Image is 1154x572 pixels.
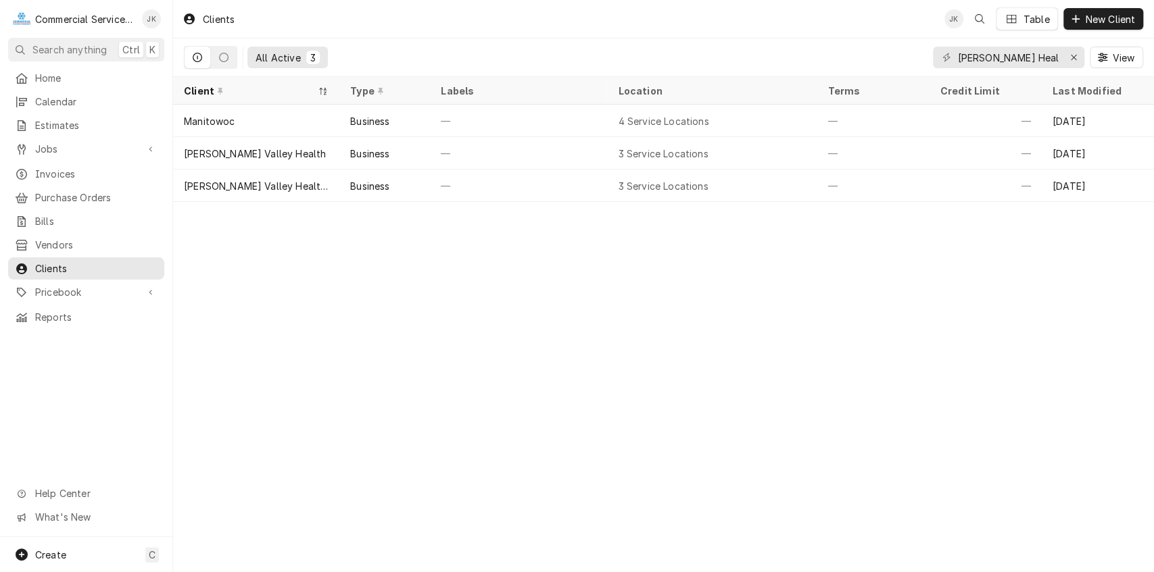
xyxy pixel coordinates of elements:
div: — [817,105,930,137]
a: Go to Help Center [8,482,164,504]
a: Purchase Orders [8,186,164,209]
a: Home [8,67,164,89]
div: — [430,137,607,170]
a: Calendar [8,90,164,113]
div: C [12,9,31,28]
span: Help Center [35,486,156,500]
div: Type [350,84,416,98]
div: John Key's Avatar [944,9,963,28]
button: New Client [1063,8,1143,30]
span: New Client [1082,12,1138,26]
span: Create [35,549,66,561]
div: Location [618,84,806,98]
span: Reports [35,310,158,324]
span: Pricebook [35,285,137,299]
span: Estimates [35,118,158,132]
div: [PERSON_NAME] Valley Health c/o CALCOMM [184,179,329,193]
a: Clients [8,257,164,280]
span: C [149,548,155,562]
a: Vendors [8,234,164,256]
div: — [817,137,930,170]
span: Vendors [35,238,158,252]
a: Reports [8,306,164,328]
div: — [430,105,607,137]
div: Credit Limit [940,84,1028,98]
a: Go to Pricebook [8,281,164,303]
span: Bills [35,214,158,228]
span: Purchase Orders [35,190,158,205]
a: Estimates [8,114,164,136]
div: — [430,170,607,202]
div: 3 Service Locations [618,179,708,193]
button: Open search [969,8,990,30]
div: 4 Service Locations [618,114,708,128]
div: Business [350,114,389,128]
div: [DATE] [1042,170,1154,202]
div: Business [350,179,389,193]
div: [DATE] [1042,137,1154,170]
span: Jobs [35,142,137,156]
div: JK [944,9,963,28]
div: Manitowoc [184,114,235,128]
div: — [817,170,930,202]
span: Calendar [35,95,158,109]
span: Home [35,71,158,85]
div: Commercial Service Co.'s Avatar [12,9,31,28]
div: Labels [441,84,596,98]
div: 3 [309,51,317,65]
div: Terms [828,84,916,98]
div: — [930,170,1042,202]
span: Search anything [32,43,107,57]
div: [DATE] [1042,105,1154,137]
a: Go to Jobs [8,138,164,160]
span: Invoices [35,167,158,181]
a: Go to What's New [8,506,164,528]
button: View [1090,47,1143,68]
div: JK [142,9,161,28]
div: Business [350,147,389,161]
div: All Active [256,51,301,65]
a: Invoices [8,163,164,185]
span: K [149,43,155,57]
div: John Key's Avatar [142,9,161,28]
div: Table [1024,12,1050,26]
button: Search anythingCtrlK [8,38,164,61]
div: 3 Service Locations [618,147,708,161]
button: Erase input [1063,47,1084,68]
input: Keyword search [957,47,1059,68]
span: View [1109,51,1137,65]
span: Clients [35,261,158,276]
div: — [930,137,1042,170]
div: [PERSON_NAME] Valley Health [184,147,326,161]
div: Commercial Service Co. [35,12,135,26]
span: Ctrl [122,43,140,57]
div: — [930,105,1042,137]
div: Last Modified [1053,84,1140,98]
a: Bills [8,210,164,232]
div: Client [184,84,315,98]
span: What's New [35,510,156,524]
